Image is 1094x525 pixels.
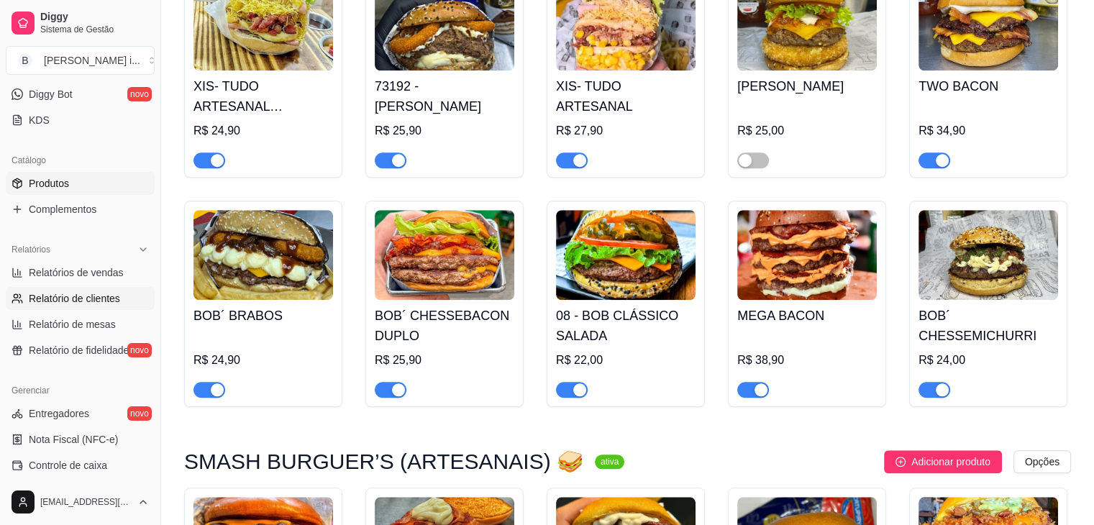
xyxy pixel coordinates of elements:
span: plus-circle [895,457,906,467]
img: product-image [556,210,696,300]
div: R$ 22,00 [556,352,696,369]
img: product-image [375,210,514,300]
h4: MEGA BACON [737,306,877,326]
span: B [18,53,32,68]
div: Gerenciar [6,379,155,402]
span: KDS [29,113,50,127]
a: DiggySistema de Gestão [6,6,155,40]
div: R$ 27,90 [556,122,696,140]
div: Catálogo [6,149,155,172]
h4: 08 - BOB CLÁSSICO SALADA [556,306,696,346]
h4: TWO BACON [918,76,1058,96]
a: Relatórios de vendas [6,261,155,284]
h3: SMASH BURGUER’S (ARTESANAIS) 🥪 [184,453,583,470]
h4: BOB´ CHESSEBACON DUPLO [375,306,514,346]
div: R$ 25,90 [375,122,514,140]
div: R$ 24,90 [193,352,333,369]
span: Controle de caixa [29,458,107,472]
div: R$ 25,90 [375,352,514,369]
span: Relatórios de vendas [29,265,124,280]
button: Opções [1013,450,1071,473]
h4: XIS- TUDO ARTESANAL [556,76,696,117]
img: product-image [193,210,333,300]
h4: [PERSON_NAME] [737,76,877,96]
a: Complementos [6,198,155,221]
sup: ativa [595,455,624,469]
a: Entregadoresnovo [6,402,155,425]
a: Diggy Botnovo [6,83,155,106]
div: R$ 24,90 [193,122,333,140]
span: Complementos [29,202,96,216]
div: R$ 24,00 [918,352,1058,369]
a: Produtos [6,172,155,195]
div: R$ 34,90 [918,122,1058,140]
span: Relatório de clientes [29,291,120,306]
div: [PERSON_NAME] i ... [44,53,140,68]
span: Diggy [40,11,149,24]
span: Opções [1025,454,1059,470]
span: Relatório de mesas [29,317,116,332]
div: R$ 25,00 [737,122,877,140]
button: Adicionar produto [884,450,1002,473]
a: Controle de caixa [6,454,155,477]
span: Relatório de fidelidade [29,343,129,357]
span: Diggy Bot [29,87,73,101]
h4: BOB´ BRABOS [193,306,333,326]
img: product-image [737,210,877,300]
a: Nota Fiscal (NFC-e) [6,428,155,451]
span: [EMAIL_ADDRESS][DOMAIN_NAME] [40,496,132,508]
button: [EMAIL_ADDRESS][DOMAIN_NAME] [6,485,155,519]
div: R$ 38,90 [737,352,877,369]
button: Select a team [6,46,155,75]
span: Nota Fiscal (NFC-e) [29,432,118,447]
h4: BOB´ CHESSEMICHURRI [918,306,1058,346]
span: Entregadores [29,406,89,421]
a: Relatório de fidelidadenovo [6,339,155,362]
span: Relatórios [12,244,50,255]
a: KDS [6,109,155,132]
span: Sistema de Gestão [40,24,149,35]
span: Adicionar produto [911,454,990,470]
h4: XIS- TUDO ARTESANAL CLASSICO [193,76,333,117]
h4: 73192 - [PERSON_NAME] [375,76,514,117]
a: Relatório de mesas [6,313,155,336]
img: product-image [918,210,1058,300]
a: Relatório de clientes [6,287,155,310]
span: Produtos [29,176,69,191]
